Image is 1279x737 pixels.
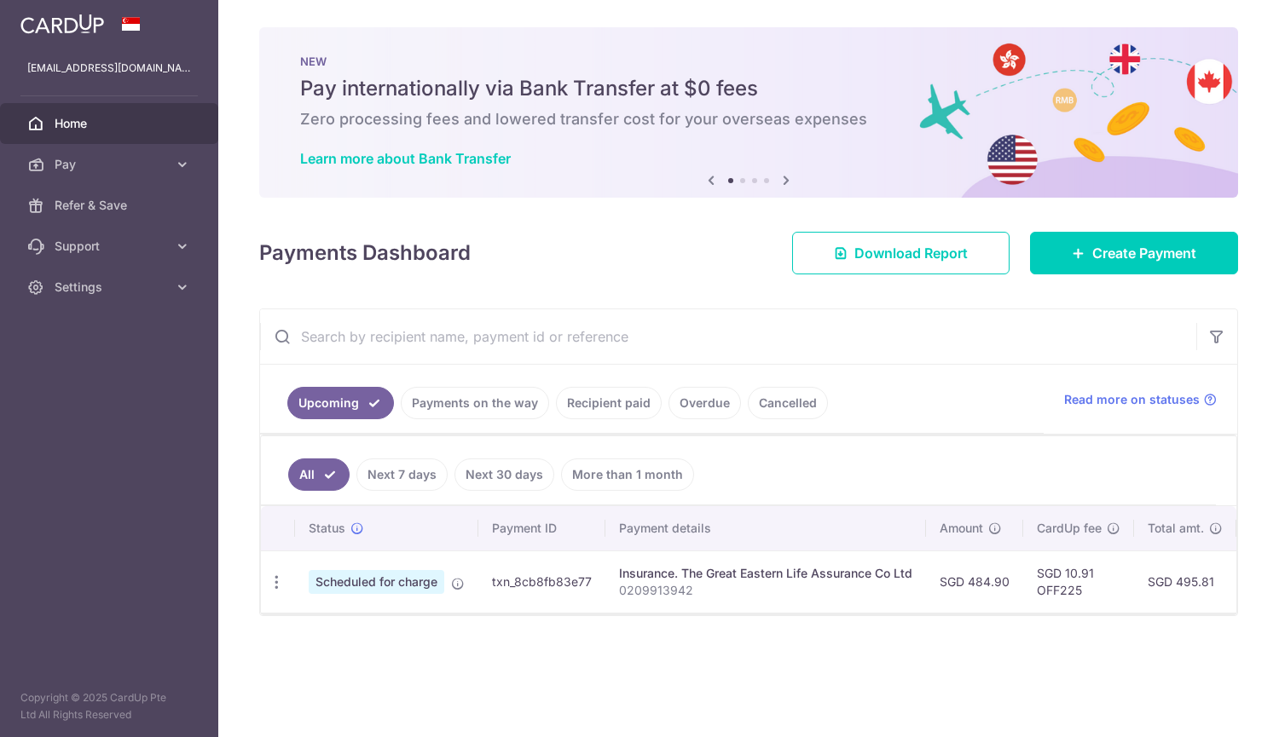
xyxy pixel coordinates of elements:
span: Download Report [854,243,968,263]
h6: Zero processing fees and lowered transfer cost for your overseas expenses [300,109,1197,130]
span: Settings [55,279,167,296]
span: Status [309,520,345,537]
a: Read more on statuses [1064,391,1217,408]
span: Amount [940,520,983,537]
a: Recipient paid [556,387,662,419]
td: txn_8cb8fb83e77 [478,550,605,613]
a: Overdue [668,387,741,419]
p: NEW [300,55,1197,68]
span: Support [55,238,167,255]
span: Total amt. [1148,520,1204,537]
a: Cancelled [748,387,828,419]
span: Pay [55,156,167,173]
td: SGD 495.81 [1134,550,1236,613]
h5: Pay internationally via Bank Transfer at $0 fees [300,75,1197,102]
h4: Payments Dashboard [259,238,471,268]
input: Search by recipient name, payment id or reference [260,309,1196,364]
a: More than 1 month [561,458,694,491]
th: Payment ID [478,506,605,550]
div: Insurance. The Great Eastern Life Assurance Co Ltd [619,565,912,582]
a: Learn more about Bank Transfer [300,150,511,167]
a: Next 7 days [356,458,448,491]
img: Bank transfer banner [259,27,1238,198]
a: All [288,458,350,491]
img: CardUp [20,14,104,34]
span: Home [55,115,167,132]
a: Payments on the way [401,387,549,419]
th: Payment details [605,506,926,550]
a: Download Report [792,232,1010,274]
span: Scheduled for charge [309,570,444,594]
span: CardUp fee [1037,520,1102,537]
span: Refer & Save [55,197,167,214]
td: SGD 10.91 OFF225 [1023,550,1134,613]
p: [EMAIL_ADDRESS][DOMAIN_NAME] [27,60,191,77]
span: Read more on statuses [1064,391,1200,408]
a: Upcoming [287,387,394,419]
a: Next 30 days [454,458,554,491]
td: SGD 484.90 [926,550,1023,613]
p: 0209913942 [619,582,912,599]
